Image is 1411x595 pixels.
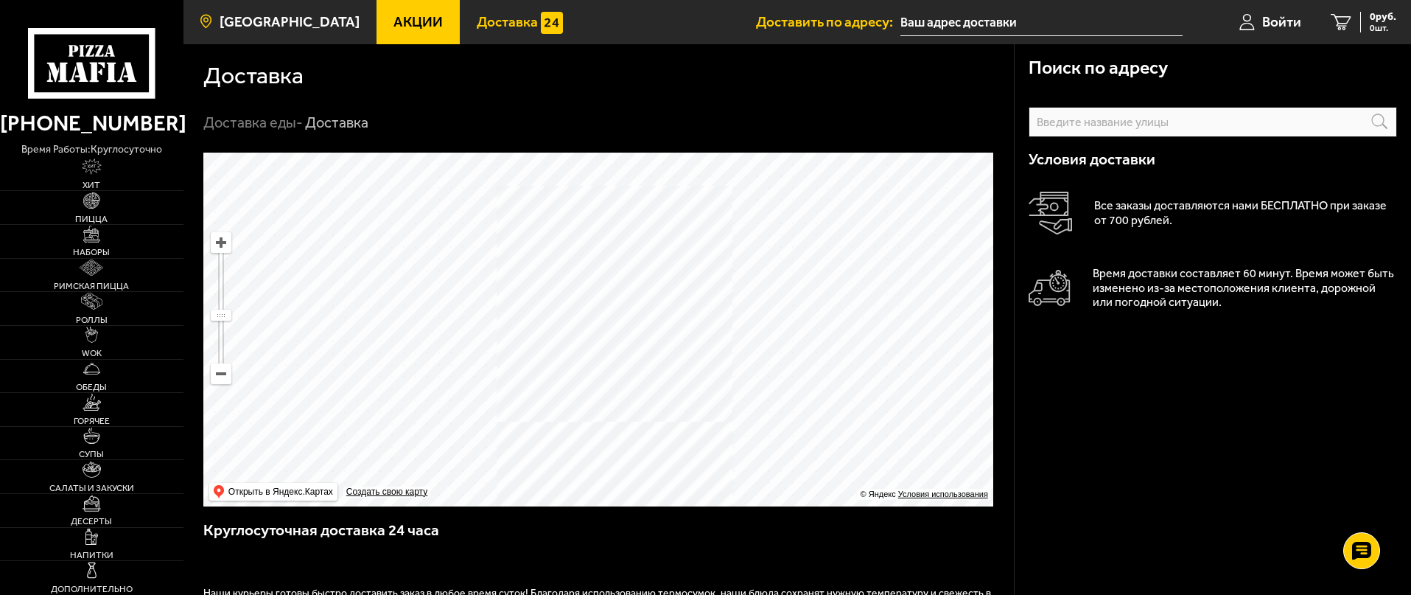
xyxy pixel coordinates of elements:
span: Супы [79,450,104,459]
a: Доставка еды- [203,114,303,131]
span: 0 руб. [1370,12,1396,22]
span: Доставить по адресу: [756,15,900,29]
input: Ваш адрес доставки [900,9,1183,36]
a: Условия использования [898,490,988,498]
p: Время доставки составляет 60 минут. Время может быть изменено из-за местоположения клиента, дорож... [1093,266,1397,310]
span: Наборы [73,248,110,257]
h3: Поиск по адресу [1029,59,1168,77]
span: Роллы [76,316,108,324]
div: Доставка [305,114,368,133]
img: Автомобиль доставки [1029,270,1071,306]
span: [GEOGRAPHIC_DATA] [220,15,360,29]
span: Доставка [477,15,538,29]
h3: Круглосуточная доставка 24 часа [203,520,995,556]
h3: Условия доставки [1029,152,1397,167]
span: Десерты [71,517,112,526]
span: Войти [1262,15,1301,29]
img: Оплата доставки [1029,192,1072,235]
span: WOK [82,349,102,358]
span: Горячее [74,417,110,425]
span: Дополнительно [51,585,133,594]
span: Пицца [75,215,108,223]
span: Римская пицца [54,282,129,290]
h1: Доставка [203,64,304,88]
ymaps: Открыть в Яндекс.Картах [228,483,333,501]
ymaps: © Яндекс [861,490,896,498]
span: 0 шт. [1370,24,1396,32]
p: Все заказы доставляются нами БЕСПЛАТНО при заказе от 700 рублей. [1094,198,1397,228]
span: Салаты и закуски [49,484,134,493]
ymaps: Открыть в Яндекс.Картах [209,483,337,501]
input: Введите название улицы [1029,107,1397,137]
img: 15daf4d41897b9f0e9f617042186c801.svg [541,12,563,34]
span: Обеды [76,383,107,392]
span: Хит [83,181,100,189]
a: Создать свою карту [343,487,430,498]
span: Напитки [70,551,113,560]
span: Акции [393,15,443,29]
